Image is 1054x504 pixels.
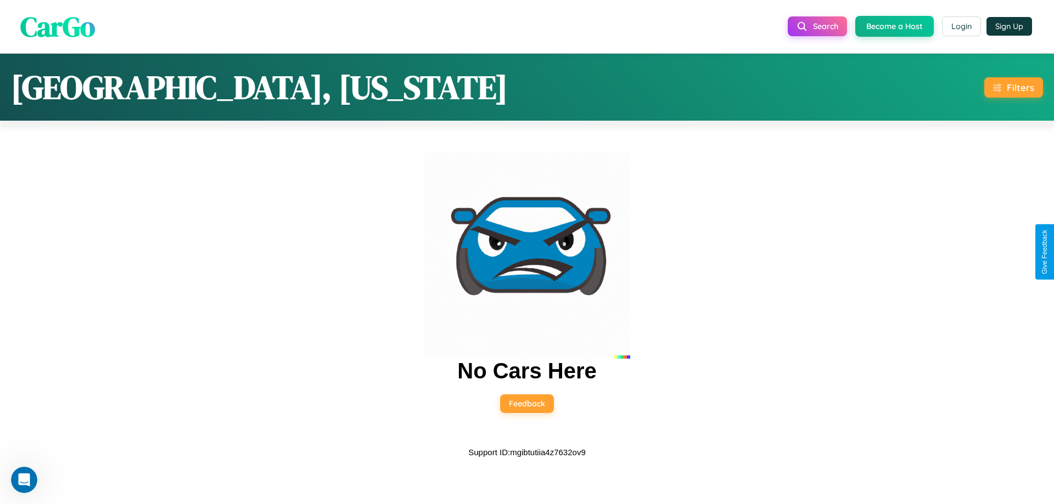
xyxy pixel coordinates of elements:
button: Become a Host [855,16,934,37]
button: Login [942,16,981,36]
div: Give Feedback [1041,230,1049,274]
iframe: Intercom live chat [11,467,37,493]
h2: No Cars Here [457,359,596,383]
button: Search [788,16,847,36]
img: car [424,152,630,359]
div: Filters [1007,82,1034,93]
span: CarGo [20,7,95,45]
button: Feedback [500,394,554,413]
button: Filters [984,77,1043,98]
p: Support ID: mgibtutiia4z7632ov9 [468,445,585,460]
span: Search [813,21,838,31]
h1: [GEOGRAPHIC_DATA], [US_STATE] [11,65,508,110]
button: Sign Up [986,17,1032,36]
